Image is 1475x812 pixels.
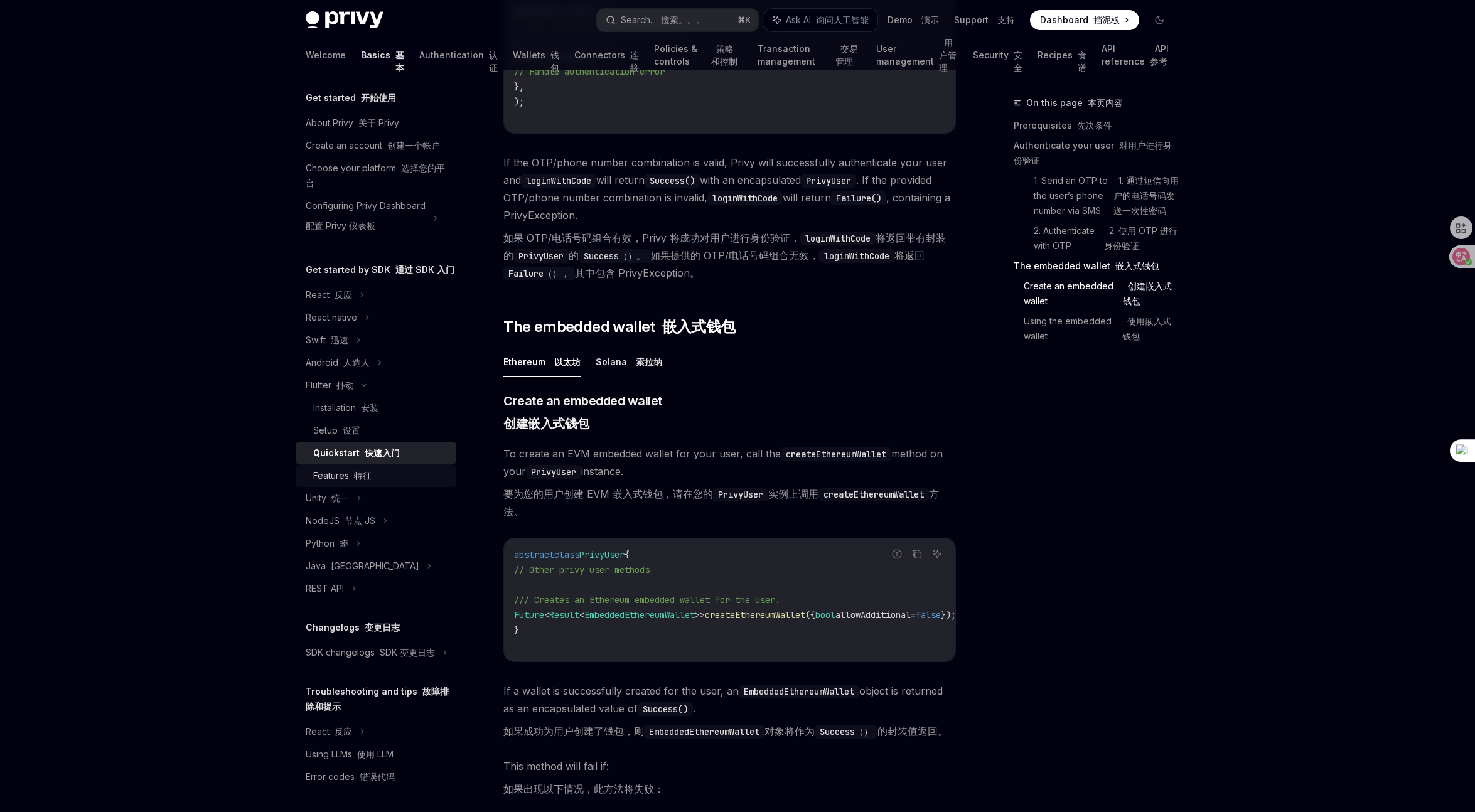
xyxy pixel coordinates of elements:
div: Using LLMs [306,747,394,762]
div: Quickstart [313,446,400,461]
a: Authentication 认证 [419,40,498,70]
span: false [916,609,941,621]
a: About Privy 关于 Privy [296,112,456,134]
code: Success() [645,174,700,188]
span: { [625,549,630,560]
div: Installation [313,400,378,415]
h5: Get started [306,90,396,105]
font: 关于 Privy [358,117,399,128]
a: Choose your platform 选择您的平台 [296,157,456,195]
code: Success() [638,702,693,716]
span: < [579,609,584,621]
font: 连接 [630,50,639,73]
span: Dashboard [1040,14,1120,26]
font: SDK 变更日志 [380,647,435,658]
div: SDK changelogs [306,645,435,660]
div: Android [306,355,370,370]
a: Authenticate your user 对用户进行身份验证 [1014,136,1179,171]
font: 用户管理 [939,37,957,73]
span: Future [514,609,544,621]
a: 1. Send an OTP to the user’s phone number via SMS 1. 通过短信向用户的电话号码发送一次性密码 [1034,171,1179,221]
a: Support 支持 [954,14,1015,26]
span: EmbeddedEthereumWallet [584,609,695,621]
font: 索拉纳 [636,356,662,367]
font: 认证 [489,50,498,73]
font: 配置 Privy 仪表板 [306,220,375,231]
code: createEthereumWallet [818,488,929,501]
a: Installation 安装 [296,397,456,419]
code: EmbeddedEthereumWallet [739,685,859,698]
span: On this page [1026,95,1123,110]
span: /// Creates an Ethereum embedded wallet for the user. [514,594,780,606]
font: 1. 通过短信向用户的电话号码发送一次性密码 [1113,175,1179,216]
span: } [514,624,519,636]
font: 创建嵌入式钱包 [503,416,589,431]
a: 2. Authenticate with OTP 2. 使用 OTP 进行身份验证 [1034,221,1179,256]
code: loginWithCode [800,232,876,245]
span: PrivyUser [579,549,625,560]
span: >> [695,609,705,621]
span: ⌘ K [737,15,751,25]
a: Setup 设置 [296,419,456,442]
button: Ethereum 以太坊 [503,347,581,377]
div: Java [306,558,419,574]
button: Copy the contents from the code block [909,546,925,562]
font: 搜索。。。 [661,14,705,25]
a: Create an embedded wallet 创建嵌入式钱包 [1024,276,1179,311]
code: PrivyUser [526,465,581,479]
div: Create an account [306,138,440,153]
span: bool [815,609,835,621]
font: API 参考 [1150,43,1169,67]
span: allowAdditional [835,609,911,621]
span: }); [941,609,956,621]
div: React native [306,310,357,325]
code: PrivyUser [513,249,569,263]
span: If the OTP/phone number combination is valid, Privy will successfully authenticate your user and ... [503,154,956,287]
h5: Changelogs [306,620,400,635]
span: createEthereumWallet [705,609,805,621]
font: 反应 [335,726,352,737]
span: To create an EVM embedded wallet for your user, call the method on your instance. [503,445,956,525]
a: User management 用户管理 [876,40,958,70]
font: 如果出现以下情况，此方法将失败： [503,783,664,795]
font: 以太坊 [554,356,581,367]
span: ); [514,96,524,107]
button: Report incorrect code [889,546,905,562]
div: Configuring Privy Dashboard [306,198,426,238]
a: Wallets 钱包 [513,40,559,70]
span: abstract [514,549,554,560]
font: 使用 LLM [357,749,394,759]
code: PrivyUser [801,174,856,188]
div: React [306,724,352,739]
div: Choose your platform [306,161,449,191]
div: Flutter [306,378,354,393]
code: EmbeddedEthereumWallet [644,725,764,739]
code: PrivyUser [713,488,768,501]
font: 使用嵌入式钱包 [1122,316,1171,341]
code: loginWithCode [707,191,783,205]
font: 设置 [343,425,360,435]
font: 变更日志 [365,622,400,633]
code: createEthereumWallet [781,447,891,461]
a: Connectors 连接 [574,40,639,70]
code: loginWithCode [521,174,596,188]
span: // Other privy user methods [514,564,650,575]
span: This method will fail if: [503,757,956,803]
code: loginWithCode [819,249,894,263]
a: Create an account 创建一个帐户 [296,134,456,157]
a: Dashboard 挡泥板 [1030,10,1139,30]
a: The embedded wallet 嵌入式钱包 [1014,256,1179,276]
a: API reference API 参考 [1102,40,1169,70]
div: React [306,287,352,302]
a: Welcome [306,40,346,70]
font: 2. 使用 OTP 进行身份验证 [1104,225,1177,251]
span: }, [514,81,524,92]
button: Solana 索拉纳 [596,347,662,377]
span: class [554,549,579,560]
span: If a wallet is successfully created for the user, an object is returned as an encapsulated value ... [503,682,956,745]
div: Features [313,468,372,483]
img: dark logo [306,11,383,29]
div: Error codes [306,769,395,784]
div: Unity [306,491,349,506]
span: < [544,609,549,621]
